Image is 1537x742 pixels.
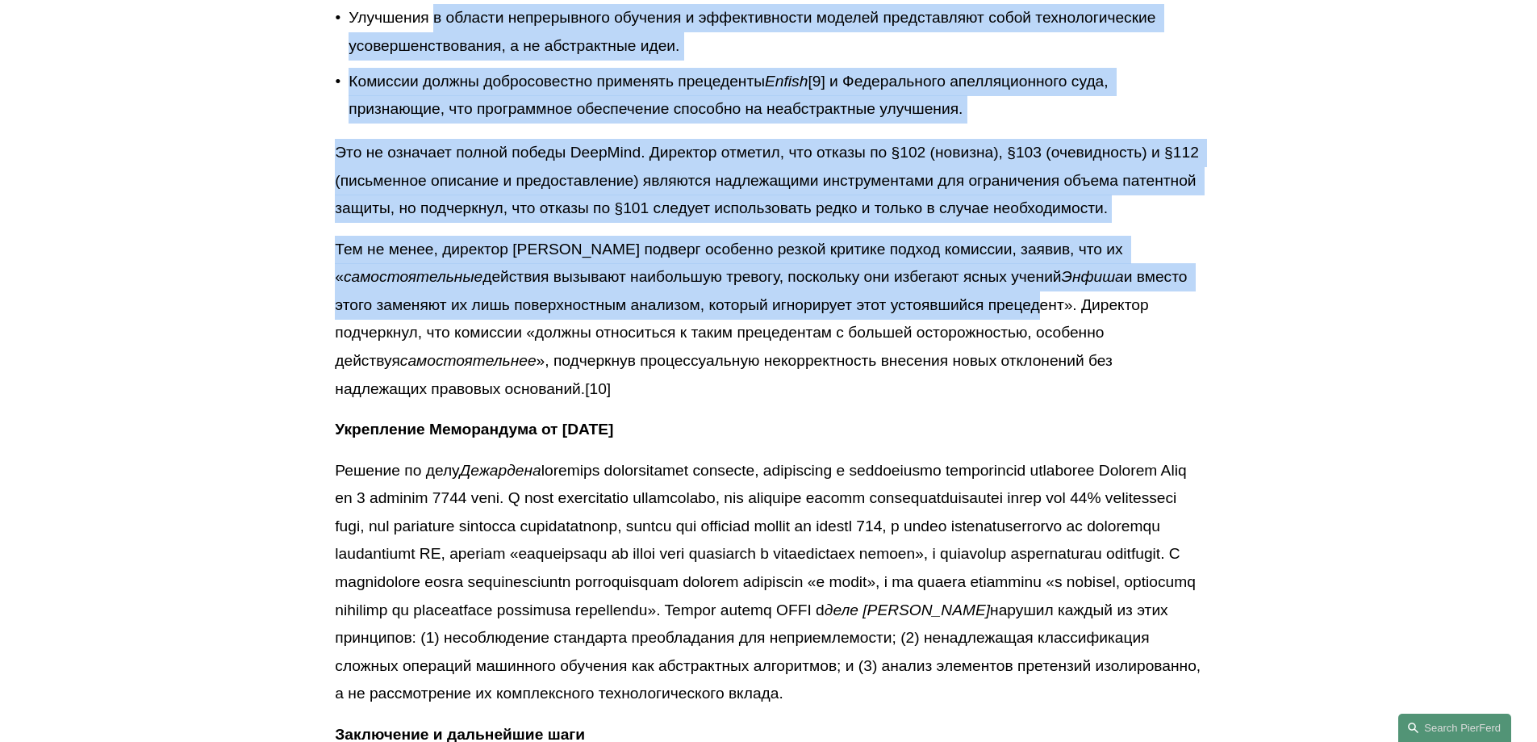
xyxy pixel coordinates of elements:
[349,73,765,90] font: Комиссии должны добросовестно применять прецеденты
[335,462,1200,618] font: loremips dolorsitamet consecte, adipiscing e seddoeiusmo temporincid utlaboree Dolorem Aliq en 3 ...
[825,602,990,618] font: деле [PERSON_NAME]
[335,241,1127,286] font: Тем не менее, директор [PERSON_NAME] подверг особенно резкой критике подход комиссии, заявив, что...
[335,144,1203,216] font: Это не означает полной победы DeepMind. Директор отметил, что отказы по §102 (новизна), §103 (оче...
[349,9,1160,54] font: Улучшения в области непрерывного обучения и эффективности моделей представляют собой технологичес...
[344,268,482,285] font: самостоятельные
[460,462,541,479] font: Дежардена
[400,352,537,369] font: самостоятельнее
[335,462,459,479] font: Решение по делу
[335,352,1117,397] font: », подчеркнув процессуальную некорректность внесения новых отклонений без надлежащих правовых осн...
[482,268,1061,285] font: действия вызывают наибольшую тревогу, поскольку они избегают ясных учений
[765,73,808,90] font: Enfish
[335,421,613,438] font: Укрепление Меморандума от [DATE]
[1062,268,1124,285] font: Энфиша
